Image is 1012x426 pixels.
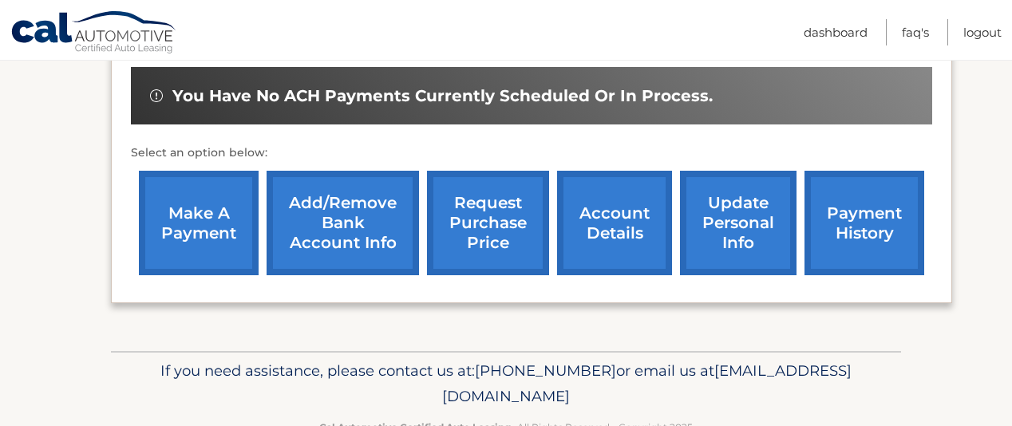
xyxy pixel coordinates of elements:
img: alert-white.svg [150,89,163,102]
a: Dashboard [804,19,868,45]
a: payment history [804,171,924,275]
a: Cal Automotive [10,10,178,57]
a: request purchase price [427,171,549,275]
a: FAQ's [902,19,929,45]
span: [PHONE_NUMBER] [475,361,616,380]
a: update personal info [680,171,797,275]
p: Select an option below: [131,144,932,163]
a: Add/Remove bank account info [267,171,419,275]
a: Logout [963,19,1002,45]
p: If you need assistance, please contact us at: or email us at [121,358,891,409]
a: make a payment [139,171,259,275]
a: account details [557,171,672,275]
span: You have no ACH payments currently scheduled or in process. [172,86,713,106]
span: [EMAIL_ADDRESS][DOMAIN_NAME] [442,361,852,405]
